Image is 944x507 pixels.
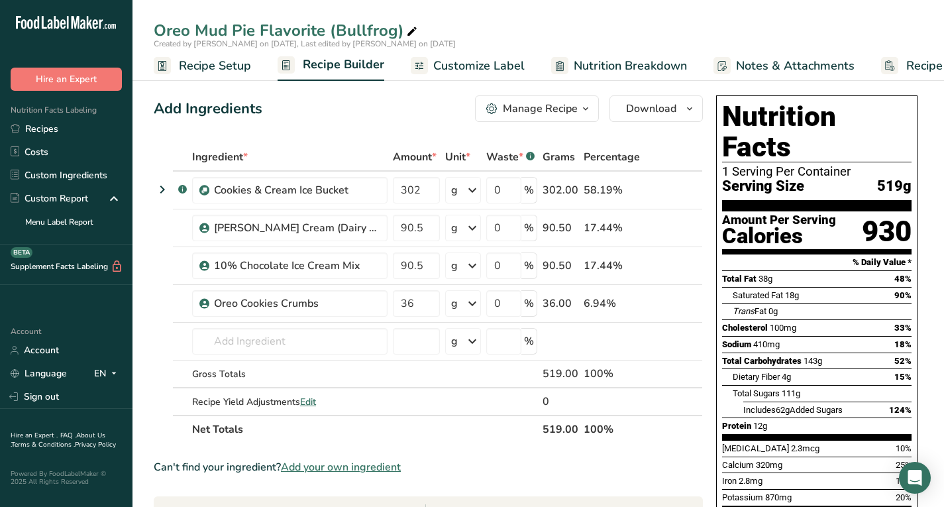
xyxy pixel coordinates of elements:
[574,57,687,75] span: Nutrition Breakdown
[154,51,251,81] a: Recipe Setup
[584,296,640,311] div: 6.94%
[581,415,643,443] th: 100%
[11,68,122,91] button: Hire an Expert
[303,56,384,74] span: Recipe Builder
[768,306,778,316] span: 0g
[199,186,209,196] img: Sub Recipe
[722,339,751,349] span: Sodium
[433,57,525,75] span: Customize Label
[722,254,912,270] section: % Daily Value *
[722,274,757,284] span: Total Fat
[753,339,780,349] span: 410mg
[733,290,783,300] span: Saturated Fat
[11,247,32,258] div: BETA
[543,394,578,410] div: 0
[11,470,122,486] div: Powered By FoodLabelMaker © 2025 All Rights Reserved
[540,415,581,443] th: 519.00
[776,405,790,415] span: 62g
[889,405,912,415] span: 124%
[445,149,470,165] span: Unit
[393,149,437,165] span: Amount
[733,372,780,382] span: Dietary Fiber
[451,296,458,311] div: g
[11,431,58,440] a: Hire an Expert .
[722,214,836,227] div: Amount Per Serving
[543,296,578,311] div: 36.00
[543,366,578,382] div: 519.00
[543,182,578,198] div: 302.00
[791,443,819,453] span: 2.3mcg
[281,459,401,475] span: Add your own ingredient
[192,395,388,409] div: Recipe Yield Adjustments
[785,290,799,300] span: 18g
[411,51,525,81] a: Customize Label
[584,149,640,165] span: Percentage
[486,149,535,165] div: Waste
[722,165,912,178] div: 1 Serving Per Container
[11,362,67,385] a: Language
[192,328,388,355] input: Add Ingredient
[609,95,703,122] button: Download
[722,178,804,195] span: Serving Size
[60,431,76,440] a: FAQ .
[94,366,122,382] div: EN
[894,274,912,284] span: 48%
[896,492,912,502] span: 20%
[584,220,640,236] div: 17.44%
[896,476,912,486] span: 15%
[154,19,420,42] div: Oreo Mud Pie Flavorite (Bullfrog)
[894,372,912,382] span: 15%
[899,462,931,494] div: Open Intercom Messenger
[551,51,687,81] a: Nutrition Breakdown
[11,440,75,449] a: Terms & Conditions .
[756,460,782,470] span: 320mg
[214,182,380,198] div: Cookies & Cream Ice Bucket
[782,372,791,382] span: 4g
[722,492,763,502] span: Potassium
[192,367,388,381] div: Gross Totals
[503,101,578,117] div: Manage Recipe
[722,476,737,486] span: Iron
[753,421,767,431] span: 12g
[862,214,912,249] div: 930
[154,38,456,49] span: Created by [PERSON_NAME] on [DATE], Last edited by [PERSON_NAME] on [DATE]
[894,290,912,300] span: 90%
[722,227,836,246] div: Calories
[894,339,912,349] span: 18%
[11,192,88,205] div: Custom Report
[179,57,251,75] span: Recipe Setup
[713,51,855,81] a: Notes & Attachments
[584,366,640,382] div: 100%
[584,182,640,198] div: 58.19%
[451,333,458,349] div: g
[214,258,380,274] div: 10% Chocolate Ice Cream Mix
[154,98,262,120] div: Add Ingredients
[626,101,676,117] span: Download
[451,182,458,198] div: g
[770,323,796,333] span: 100mg
[733,306,755,316] i: Trans
[214,296,380,311] div: Oreo Cookies Crumbs
[739,476,762,486] span: 2.8mg
[300,396,316,408] span: Edit
[896,443,912,453] span: 10%
[722,323,768,333] span: Cholesterol
[877,178,912,195] span: 519g
[192,149,248,165] span: Ingredient
[765,492,792,502] span: 870mg
[189,415,540,443] th: Net Totals
[722,356,802,366] span: Total Carbohydrates
[896,460,912,470] span: 25%
[722,101,912,162] h1: Nutrition Facts
[733,306,766,316] span: Fat
[11,431,105,449] a: About Us .
[722,460,754,470] span: Calcium
[804,356,822,366] span: 143g
[154,459,703,475] div: Can't find your ingredient?
[894,323,912,333] span: 33%
[759,274,772,284] span: 38g
[733,388,780,398] span: Total Sugars
[894,356,912,366] span: 52%
[214,220,380,236] div: [PERSON_NAME] Cream (Dairy Mix)
[75,440,116,449] a: Privacy Policy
